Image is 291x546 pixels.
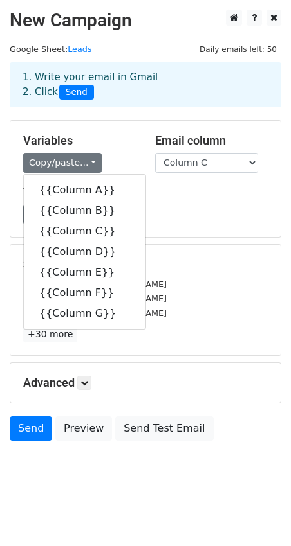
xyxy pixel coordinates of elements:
[115,416,213,441] a: Send Test Email
[23,294,167,303] small: [EMAIL_ADDRESS][DOMAIN_NAME]
[23,308,167,318] small: [EMAIL_ADDRESS][DOMAIN_NAME]
[195,44,281,54] a: Daily emails left: 50
[155,134,268,148] h5: Email column
[10,44,91,54] small: Google Sheet:
[10,416,52,441] a: Send
[24,303,145,324] a: {{Column G}}
[10,10,281,31] h2: New Campaign
[24,221,145,242] a: {{Column C}}
[68,44,91,54] a: Leads
[23,134,136,148] h5: Variables
[24,283,145,303] a: {{Column F}}
[195,42,281,57] span: Daily emails left: 50
[24,262,145,283] a: {{Column E}}
[23,153,102,173] a: Copy/paste...
[23,279,167,289] small: [EMAIL_ADDRESS][DOMAIN_NAME]
[24,200,145,221] a: {{Column B}}
[55,416,112,441] a: Preview
[59,85,94,100] span: Send
[23,376,268,390] h5: Advanced
[227,484,291,546] iframe: Chat Widget
[24,180,145,200] a: {{Column A}}
[24,242,145,262] a: {{Column D}}
[23,326,77,342] a: +30 more
[13,70,278,100] div: 1. Write your email in Gmail 2. Click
